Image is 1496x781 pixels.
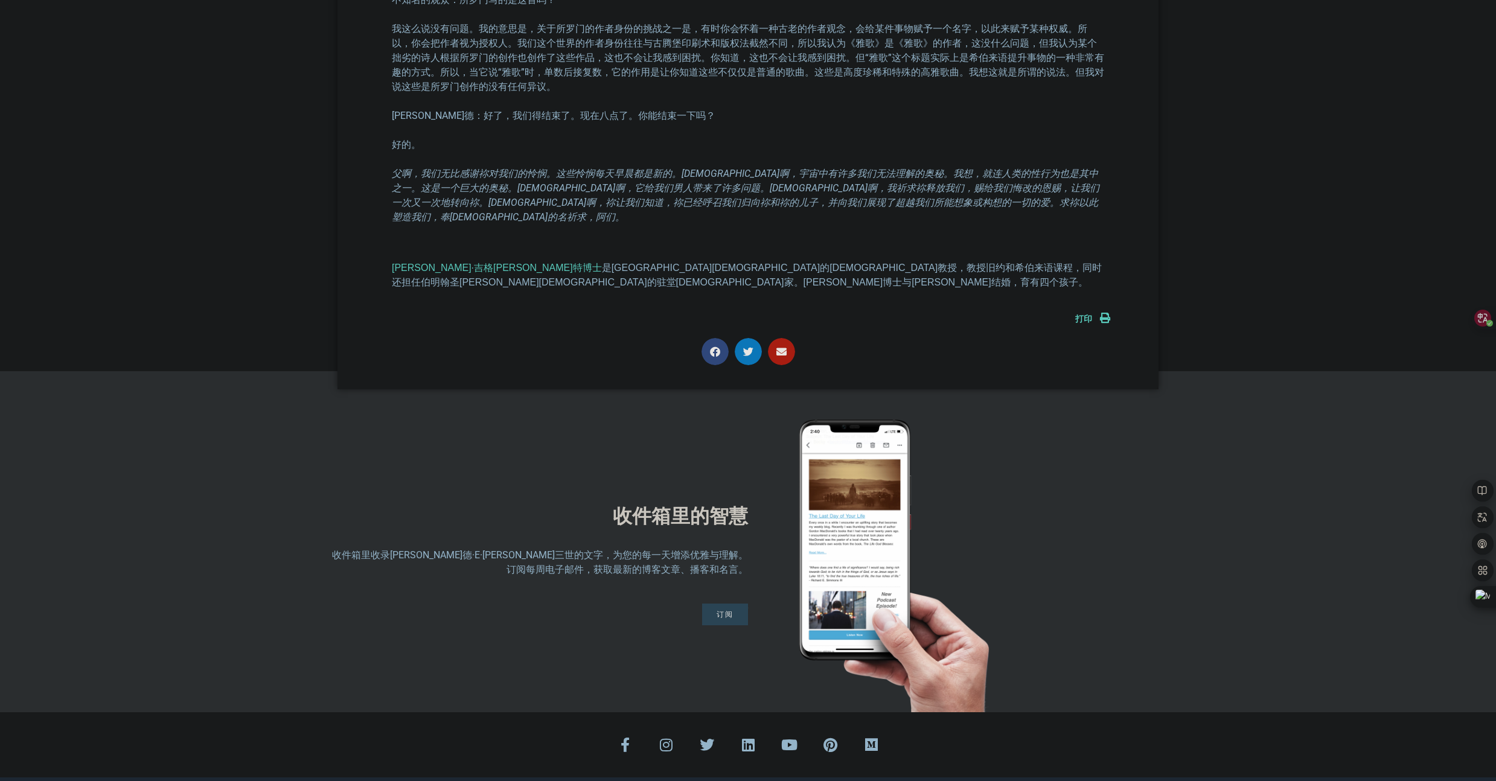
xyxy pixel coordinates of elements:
font: 是[GEOGRAPHIC_DATA][DEMOGRAPHIC_DATA]的[DEMOGRAPHIC_DATA]教授，教授旧约和希伯来语课程，同时还担任伯明翰圣[PERSON_NAME][DEMO... [392,263,1102,287]
div: 在 Twitter 上分享 [735,338,762,365]
div: 在 Facebook 上分享 [702,338,729,365]
font: [PERSON_NAME]德：好了，我们得结束了。现在八点了。你能结束一下吗？ [392,110,715,121]
a: 打印 [1075,314,1110,324]
a: 订阅 [702,604,748,625]
font: 我这么说没有问题。我的意思是，关于所罗门的作者身份的挑战之一是，有时你会怀着一种古老的作者观念，会给某件事物赋予一个名字，以此来赋予某种权威。所以，你会把作者视为授权人。我们这个世界的作者身份往... [392,23,1104,92]
font: 。 [1078,276,1088,288]
font: 父啊，我们无比感谢祢对我们的怜悯。这些怜悯每天早晨都是新的。[DEMOGRAPHIC_DATA]啊，宇宙中有许多我们无法理解的奥秘。我想，就连人类的性行为也是其中之一。这是一个巨大的奥秘。[DE... [392,168,1099,223]
font: 收件箱里的智慧 [613,505,748,528]
div: 通过电子邮件分享 [768,338,795,365]
a: [PERSON_NAME]·吉格[PERSON_NAME]特博士 [392,263,602,273]
font: 打印 [1075,314,1092,324]
font: 好的。 [392,139,421,150]
font: 订阅 [717,610,734,619]
font: 收件箱里收录[PERSON_NAME]德·E·[PERSON_NAME]三世的文字，为您的每一天增添优雅与理解。订阅每周电子邮件，获取最新的博客文章、播客和名言。 [332,549,748,575]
